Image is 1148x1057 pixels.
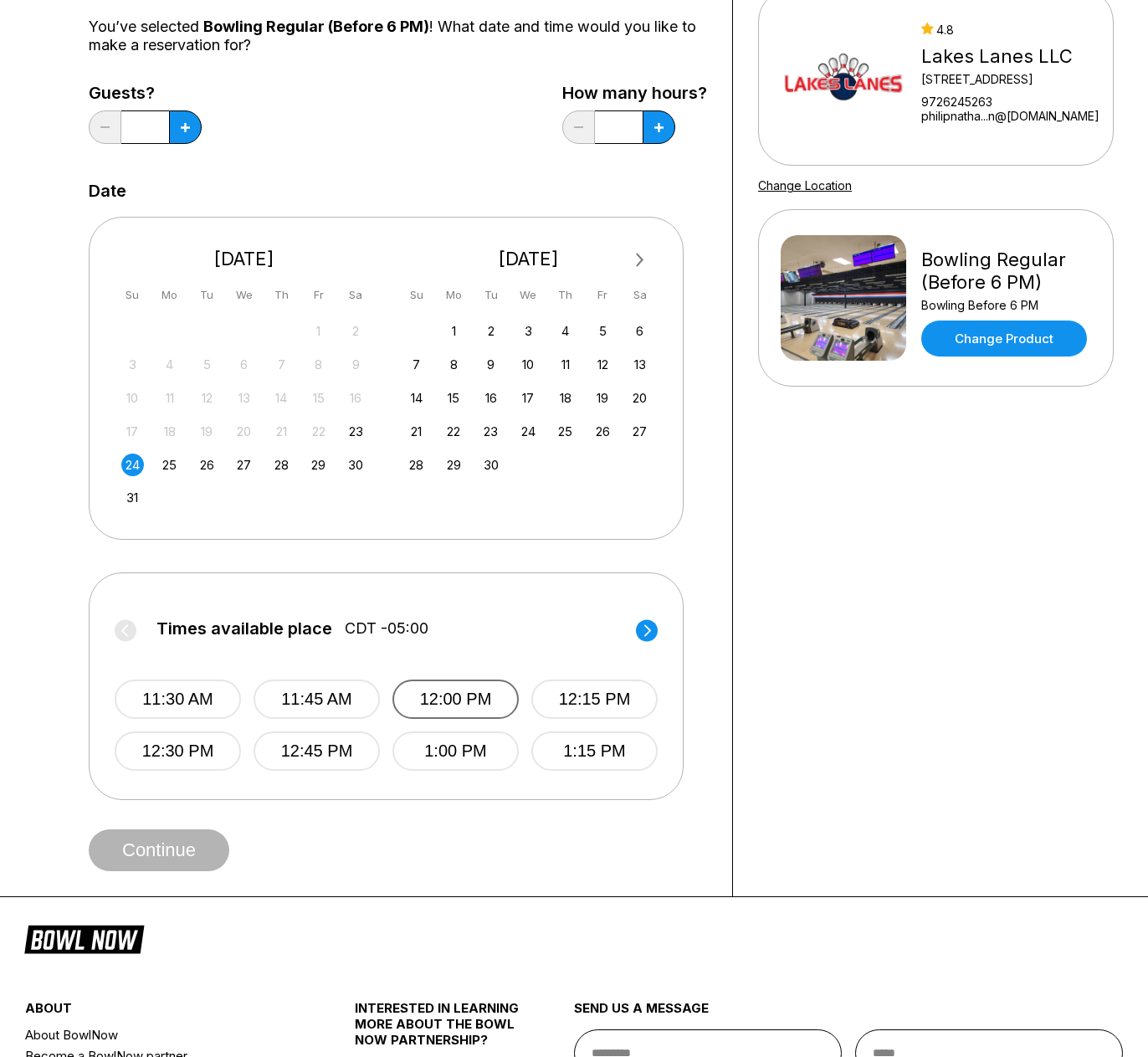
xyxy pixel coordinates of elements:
[443,454,465,476] div: Choose Monday, September 29th, 2025
[405,284,428,306] div: Su
[921,109,1099,123] a: philipnatha...n@[DOMAIN_NAME]
[921,321,1087,357] a: Change Product
[921,249,1091,294] div: Bowling Regular (Before 6 PM)
[270,284,293,306] div: Th
[479,284,502,306] div: Tu
[233,454,255,476] div: Choose Wednesday, August 27th, 2025
[233,387,255,409] div: Not available Wednesday, August 13th, 2025
[270,387,293,409] div: Not available Thursday, August 14th, 2025
[479,320,502,342] div: Choose Tuesday, September 2nd, 2025
[121,454,144,476] div: Choose Sunday, August 24th, 2025
[254,680,380,719] button: 11:45 AM
[156,619,332,638] span: Times available place
[121,353,144,376] div: Not available Sunday, August 3rd, 2025
[405,454,428,476] div: Choose Sunday, September 28th, 2025
[517,284,540,306] div: We
[121,486,144,509] div: Choose Sunday, August 31st, 2025
[158,387,181,409] div: Not available Monday, August 11th, 2025
[121,284,144,306] div: Su
[405,353,428,376] div: Choose Sunday, September 7th, 2025
[115,248,374,270] div: [DATE]
[89,18,707,54] div: You’ve selected ! What date and time would you like to make a reservation for?
[115,731,241,771] button: 12:30 PM
[158,420,181,443] div: Not available Monday, August 18th, 2025
[592,353,614,376] div: Choose Friday, September 12th, 2025
[628,420,651,443] div: Choose Saturday, September 27th, 2025
[531,680,658,719] button: 12:15 PM
[554,353,577,376] div: Choose Thursday, September 11th, 2025
[405,387,428,409] div: Choose Sunday, September 14th, 2025
[119,318,370,510] div: month 2025-08
[921,23,1099,37] div: 4.8
[554,284,577,306] div: Th
[307,320,330,342] div: Not available Friday, August 1st, 2025
[270,420,293,443] div: Not available Thursday, August 21st, 2025
[517,353,540,376] div: Choose Wednesday, September 10th, 2025
[307,387,330,409] div: Not available Friday, August 15th, 2025
[531,731,658,771] button: 1:15 PM
[443,320,465,342] div: Choose Monday, September 1st, 2025
[628,353,651,376] div: Choose Saturday, September 13th, 2025
[781,235,906,361] img: Bowling Regular (Before 6 PM)
[196,420,218,443] div: Not available Tuesday, August 19th, 2025
[517,320,540,342] div: Choose Wednesday, September 3rd, 2025
[345,353,367,376] div: Not available Saturday, August 9th, 2025
[405,420,428,443] div: Choose Sunday, September 21st, 2025
[628,387,651,409] div: Choose Saturday, September 20th, 2025
[158,454,181,476] div: Choose Monday, August 25th, 2025
[307,284,330,306] div: Fr
[781,14,906,140] img: Lakes Lanes LLC
[115,680,241,719] button: 11:30 AM
[554,320,577,342] div: Choose Thursday, September 4th, 2025
[345,619,428,638] span: CDT -05:00
[233,284,255,306] div: We
[345,320,367,342] div: Not available Saturday, August 2nd, 2025
[443,284,465,306] div: Mo
[345,454,367,476] div: Choose Saturday, August 30th, 2025
[592,284,614,306] div: Fr
[628,284,651,306] div: Sa
[921,72,1099,86] div: [STREET_ADDRESS]
[517,387,540,409] div: Choose Wednesday, September 17th, 2025
[121,420,144,443] div: Not available Sunday, August 17th, 2025
[479,387,502,409] div: Choose Tuesday, September 16th, 2025
[25,1024,300,1045] a: About BowlNow
[399,248,659,270] div: [DATE]
[627,247,653,274] button: Next Month
[196,454,218,476] div: Choose Tuesday, August 26th, 2025
[517,420,540,443] div: Choose Wednesday, September 24th, 2025
[554,420,577,443] div: Choose Thursday, September 25th, 2025
[254,731,380,771] button: 12:45 PM
[25,1000,300,1024] div: about
[592,320,614,342] div: Choose Friday, September 5th, 2025
[121,387,144,409] div: Not available Sunday, August 10th, 2025
[479,454,502,476] div: Choose Tuesday, September 30th, 2025
[307,454,330,476] div: Choose Friday, August 29th, 2025
[592,420,614,443] div: Choose Friday, September 26th, 2025
[392,680,519,719] button: 12:00 PM
[233,420,255,443] div: Not available Wednesday, August 20th, 2025
[158,353,181,376] div: Not available Monday, August 4th, 2025
[89,84,202,102] label: Guests?
[345,387,367,409] div: Not available Saturday, August 16th, 2025
[574,1000,1123,1029] div: send us a message
[921,45,1099,68] div: Lakes Lanes LLC
[196,387,218,409] div: Not available Tuesday, August 12th, 2025
[562,84,707,102] label: How many hours?
[392,731,519,771] button: 1:00 PM
[196,353,218,376] div: Not available Tuesday, August 5th, 2025
[758,178,852,192] a: Change Location
[203,18,429,35] span: Bowling Regular (Before 6 PM)
[479,420,502,443] div: Choose Tuesday, September 23rd, 2025
[443,353,465,376] div: Choose Monday, September 8th, 2025
[307,353,330,376] div: Not available Friday, August 8th, 2025
[403,318,654,476] div: month 2025-09
[196,284,218,306] div: Tu
[479,353,502,376] div: Choose Tuesday, September 9th, 2025
[443,387,465,409] div: Choose Monday, September 15th, 2025
[554,387,577,409] div: Choose Thursday, September 18th, 2025
[307,420,330,443] div: Not available Friday, August 22nd, 2025
[443,420,465,443] div: Choose Monday, September 22nd, 2025
[345,420,367,443] div: Choose Saturday, August 23rd, 2025
[158,284,181,306] div: Mo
